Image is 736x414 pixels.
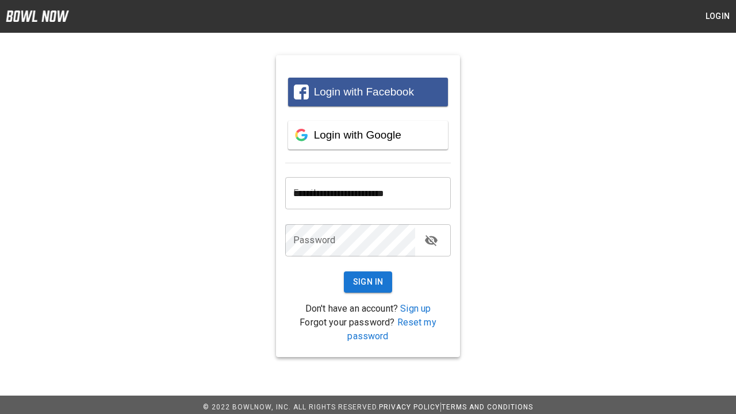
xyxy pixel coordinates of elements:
a: Sign up [400,303,431,314]
img: logo [6,10,69,22]
a: Privacy Policy [379,403,440,411]
button: Login [699,6,736,27]
a: Terms and Conditions [442,403,533,411]
a: Reset my password [347,317,436,342]
button: toggle password visibility [420,229,443,252]
p: Forgot your password? [285,316,451,343]
button: Sign In [344,271,393,293]
span: Login with Facebook [314,86,414,98]
span: Login with Google [314,129,401,141]
button: Login with Google [288,121,448,149]
button: Login with Facebook [288,78,448,106]
span: © 2022 BowlNow, Inc. All Rights Reserved. [203,403,379,411]
p: Don't have an account? [285,302,451,316]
